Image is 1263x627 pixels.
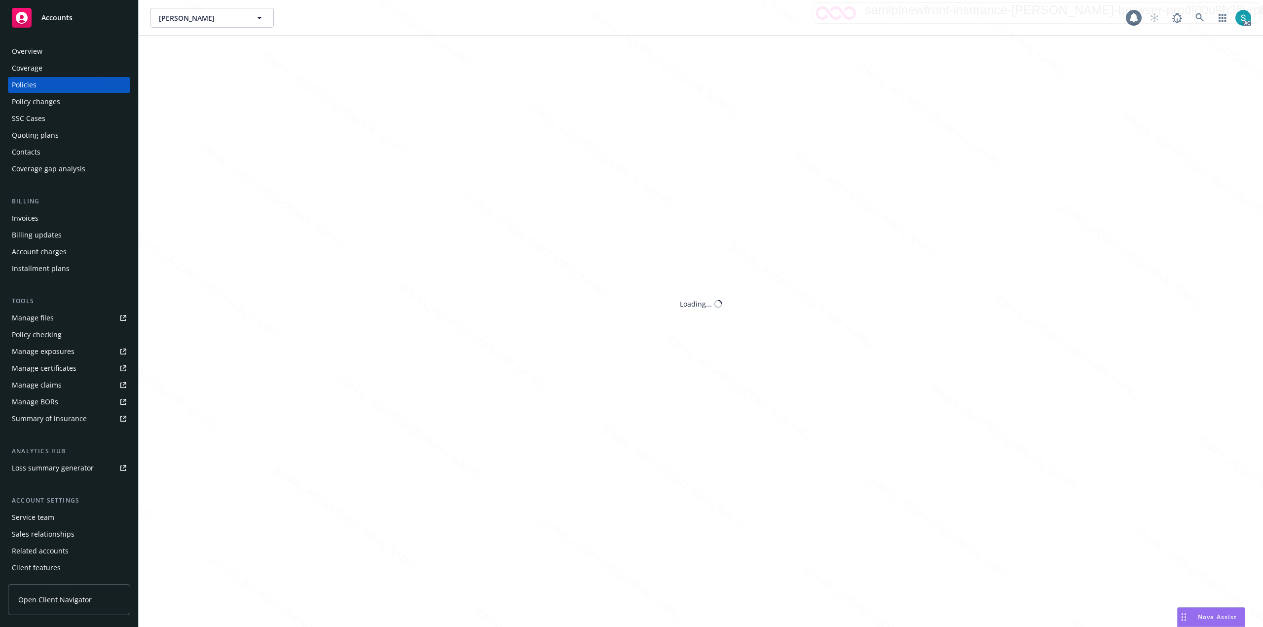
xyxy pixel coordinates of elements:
span: Accounts [41,14,73,22]
div: Coverage [12,60,42,76]
div: Billing [8,196,130,206]
a: Coverage gap analysis [8,161,130,177]
a: Related accounts [8,543,130,559]
div: Manage claims [12,377,62,393]
img: photo [1235,10,1251,26]
a: Loss summary generator [8,460,130,476]
a: Account charges [8,244,130,260]
div: Sales relationships [12,526,74,542]
div: Related accounts [12,543,69,559]
a: Service team [8,509,130,525]
a: Overview [8,43,130,59]
a: Manage claims [8,377,130,393]
a: Policy checking [8,327,130,343]
a: Sales relationships [8,526,130,542]
div: Tools [8,296,130,306]
div: Policies [12,77,37,93]
a: Accounts [8,4,130,32]
button: Nova Assist [1177,607,1245,627]
div: Manage exposures [12,344,74,359]
div: Client features [12,560,61,576]
a: Report a Bug [1167,8,1187,28]
a: Manage exposures [8,344,130,359]
div: Manage BORs [12,394,58,410]
a: Policies [8,77,130,93]
a: Quoting plans [8,127,130,143]
div: Manage files [12,310,54,326]
div: SSC Cases [12,111,45,126]
div: Policy checking [12,327,62,343]
a: Installment plans [8,261,130,276]
span: Open Client Navigator [18,594,92,605]
a: Start snowing [1145,8,1164,28]
div: Service team [12,509,54,525]
div: Policy changes [12,94,60,110]
a: Manage BORs [8,394,130,410]
a: Switch app [1213,8,1232,28]
div: Account settings [8,496,130,506]
div: Analytics hub [8,446,130,456]
div: Contacts [12,144,40,160]
div: Overview [12,43,42,59]
a: Manage files [8,310,130,326]
a: Coverage [8,60,130,76]
div: Quoting plans [12,127,59,143]
div: Account charges [12,244,67,260]
div: Billing updates [12,227,62,243]
a: Policy changes [8,94,130,110]
div: Manage certificates [12,360,76,376]
a: Client features [8,560,130,576]
a: Summary of insurance [8,411,130,427]
a: Invoices [8,210,130,226]
span: Nova Assist [1198,613,1237,621]
div: Loading... [680,299,712,309]
a: Manage certificates [8,360,130,376]
a: Billing updates [8,227,130,243]
button: [PERSON_NAME] [150,8,274,28]
span: [PERSON_NAME] [159,13,244,23]
a: SSC Cases [8,111,130,126]
div: Coverage gap analysis [12,161,85,177]
div: Drag to move [1178,608,1190,627]
a: Contacts [8,144,130,160]
a: Search [1190,8,1210,28]
div: Installment plans [12,261,70,276]
div: Loss summary generator [12,460,94,476]
div: Invoices [12,210,38,226]
div: Summary of insurance [12,411,87,427]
